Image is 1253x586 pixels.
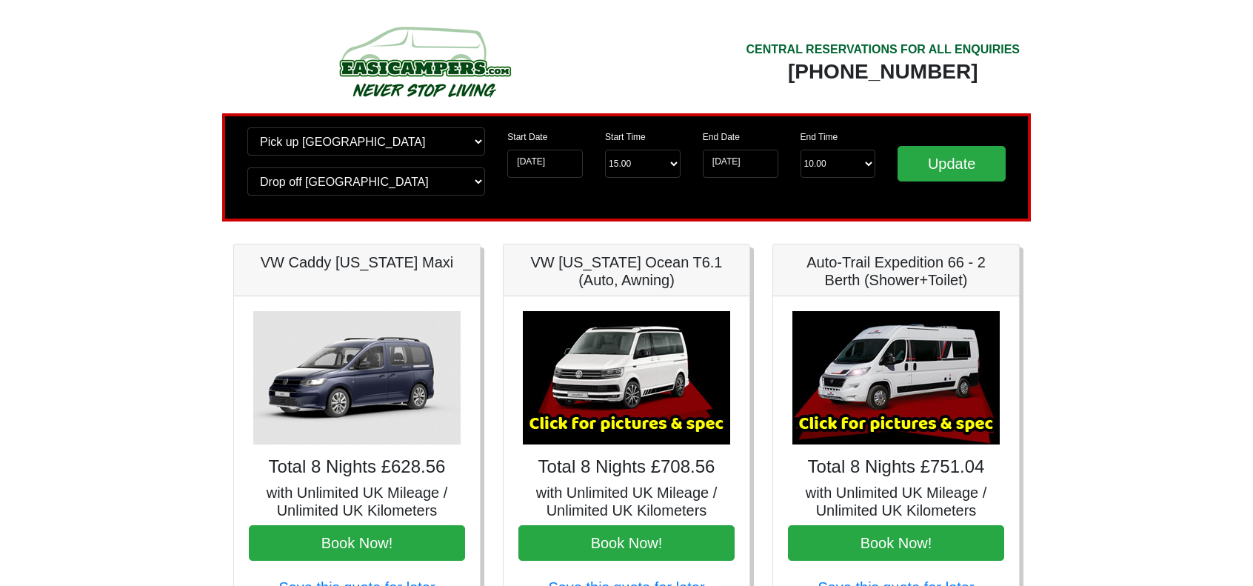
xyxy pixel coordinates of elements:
input: Return Date [703,150,778,178]
h4: Total 8 Nights £708.56 [518,456,735,478]
img: VW California Ocean T6.1 (Auto, Awning) [523,311,730,445]
label: Start Date [507,130,547,144]
div: CENTRAL RESERVATIONS FOR ALL ENQUIRIES [746,41,1020,59]
h4: Total 8 Nights £628.56 [249,456,465,478]
button: Book Now! [518,525,735,561]
h5: VW [US_STATE] Ocean T6.1 (Auto, Awning) [518,253,735,289]
input: Start Date [507,150,583,178]
img: VW Caddy California Maxi [253,311,461,445]
div: [PHONE_NUMBER] [746,59,1020,85]
h5: Auto-Trail Expedition 66 - 2 Berth (Shower+Toilet) [788,253,1004,289]
label: End Date [703,130,740,144]
button: Book Now! [249,525,465,561]
button: Book Now! [788,525,1004,561]
img: campers-checkout-logo.png [284,21,565,102]
h5: VW Caddy [US_STATE] Maxi [249,253,465,271]
h4: Total 8 Nights £751.04 [788,456,1004,478]
label: End Time [801,130,838,144]
h5: with Unlimited UK Mileage / Unlimited UK Kilometers [518,484,735,519]
input: Update [898,146,1006,182]
h5: with Unlimited UK Mileage / Unlimited UK Kilometers [249,484,465,519]
img: Auto-Trail Expedition 66 - 2 Berth (Shower+Toilet) [792,311,1000,445]
label: Start Time [605,130,646,144]
h5: with Unlimited UK Mileage / Unlimited UK Kilometers [788,484,1004,519]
